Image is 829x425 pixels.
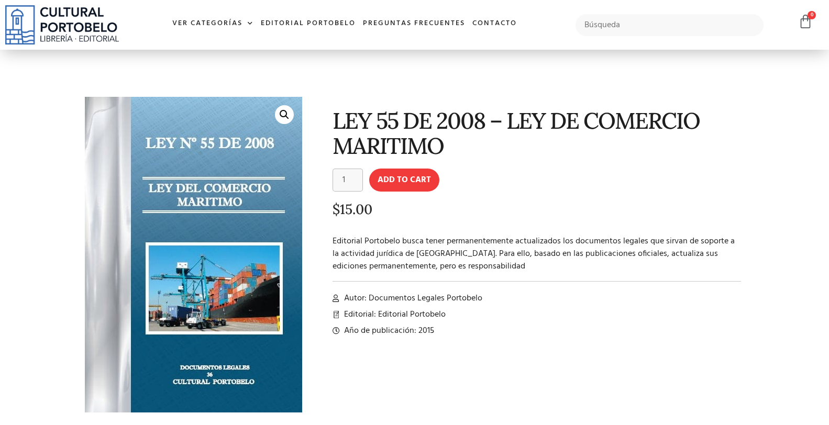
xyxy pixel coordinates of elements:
p: Editorial Portobelo busca tener permanentemente actualizados los documentos legales que sirvan de... [333,235,742,273]
span: Autor: Documentos Legales Portobelo [341,292,482,305]
span: 0 [808,11,816,19]
h1: LEY 55 DE 2008 – LEY DE COMERCIO MARITIMO [333,108,742,158]
span: Editorial: Editorial Portobelo [341,308,446,321]
a: Preguntas frecuentes [359,13,469,35]
a: Editorial Portobelo [257,13,359,35]
input: Product quantity [333,169,363,192]
a: Contacto [469,13,521,35]
a: 0 [798,14,813,29]
bdi: 15.00 [333,200,372,218]
span: $ [333,200,340,218]
a: 🔍 [275,105,294,124]
a: Ver Categorías [169,13,257,35]
span: Año de publicación: 2015 [341,325,434,337]
input: Búsqueda [576,14,763,36]
button: Add to cart [369,169,439,192]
